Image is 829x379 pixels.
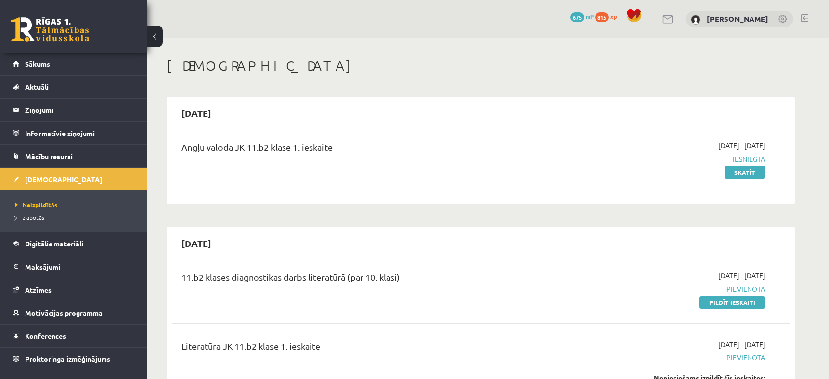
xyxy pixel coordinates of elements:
[25,331,66,340] span: Konferences
[580,352,765,363] span: Pievienota
[15,200,137,209] a: Neizpildītās
[13,145,135,167] a: Mācību resursi
[707,14,768,24] a: [PERSON_NAME]
[181,140,566,159] div: Angļu valoda JK 11.b2 klase 1. ieskaite
[181,339,566,357] div: Literatūra JK 11.b2 klase 1. ieskaite
[11,17,89,42] a: Rīgas 1. Tālmācības vidusskola
[725,166,765,179] a: Skatīt
[13,53,135,75] a: Sākums
[595,12,609,22] span: 815
[13,301,135,324] a: Motivācijas programma
[25,59,50,68] span: Sākums
[718,339,765,350] span: [DATE] - [DATE]
[25,354,110,363] span: Proktoringa izmēģinājums
[25,308,103,317] span: Motivācijas programma
[25,255,135,278] legend: Maksājumi
[167,57,795,74] h1: [DEMOGRAPHIC_DATA]
[25,99,135,121] legend: Ziņojumi
[25,239,83,248] span: Digitālie materiāli
[181,271,566,289] div: 11.b2 klases diagnostikas darbs literatūrā (par 10. klasi)
[570,12,594,20] a: 675 mP
[25,122,135,144] legend: Informatīvie ziņojumi
[13,232,135,255] a: Digitālie materiāli
[580,154,765,164] span: Iesniegta
[15,201,57,209] span: Neizpildītās
[15,214,44,221] span: Izlabotās
[15,213,137,222] a: Izlabotās
[13,76,135,98] a: Aktuāli
[595,12,622,20] a: 815 xp
[570,12,584,22] span: 675
[25,285,52,294] span: Atzīmes
[699,296,765,309] a: Pildīt ieskaiti
[25,82,49,91] span: Aktuāli
[172,232,221,255] h2: [DATE]
[13,168,135,190] a: [DEMOGRAPHIC_DATA]
[13,325,135,347] a: Konferences
[13,122,135,144] a: Informatīvie ziņojumi
[13,255,135,278] a: Maksājumi
[13,348,135,370] a: Proktoringa izmēģinājums
[25,152,73,161] span: Mācību resursi
[586,12,594,20] span: mP
[13,278,135,301] a: Atzīmes
[25,175,102,184] span: [DEMOGRAPHIC_DATA]
[691,15,700,25] img: Arnolds Mikuličs
[13,99,135,121] a: Ziņojumi
[718,140,765,151] span: [DATE] - [DATE]
[718,271,765,281] span: [DATE] - [DATE]
[172,102,221,125] h2: [DATE]
[610,12,617,20] span: xp
[580,284,765,294] span: Pievienota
